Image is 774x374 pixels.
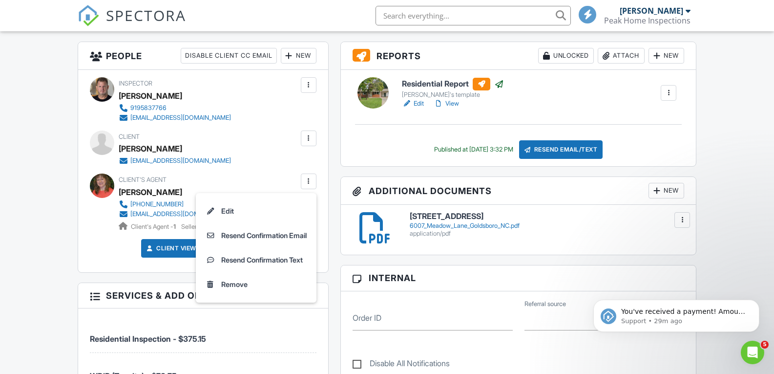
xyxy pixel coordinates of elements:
[410,222,684,230] div: 6007_Meadow_Lane_Goldsboro_NC.pdf
[130,157,231,165] div: [EMAIL_ADDRESS][DOMAIN_NAME]
[78,5,99,26] img: The Best Home Inspection Software - Spectora
[598,48,645,64] div: Attach
[281,48,316,64] div: New
[145,243,196,253] a: Client View
[78,13,186,34] a: SPECTORA
[519,140,603,159] div: Resend Email/Text
[604,16,690,25] div: Peak Home Inspections
[130,104,167,112] div: 9195837766
[202,248,311,272] a: Resend Confirmation Text
[402,78,504,90] h6: Residential Report
[202,272,311,297] a: Remove
[78,283,328,308] h3: Services & Add ons
[434,146,513,154] div: Published at [DATE] 3:32 PM
[119,133,140,140] span: Client
[119,209,231,219] a: [EMAIL_ADDRESS][DOMAIN_NAME]
[341,42,696,70] h3: Reports
[130,210,231,218] div: [EMAIL_ADDRESS][DOMAIN_NAME]
[202,199,311,223] a: Edit
[402,78,504,99] a: Residential Report [PERSON_NAME]'s template
[761,341,769,349] span: 5
[353,312,381,323] label: Order ID
[90,316,316,352] li: Service: Residential Inspection
[341,177,696,205] h3: Additional Documents
[119,141,182,156] div: [PERSON_NAME]
[106,5,186,25] span: SPECTORA
[410,212,684,237] a: [STREET_ADDRESS] 6007_Meadow_Lane_Goldsboro_NC.pdf application/pdf
[376,6,571,25] input: Search everything...
[648,183,684,198] div: New
[119,185,182,199] a: [PERSON_NAME]
[119,88,182,103] div: [PERSON_NAME]
[402,99,424,109] a: Edit
[78,42,328,70] h3: People
[434,99,459,109] a: View
[119,80,152,87] span: Inspector
[119,199,231,209] a: [PHONE_NUMBER]
[181,223,227,230] span: Seller's Agent -
[620,6,683,16] div: [PERSON_NAME]
[119,103,231,113] a: 9195837766
[538,48,594,64] div: Unlocked
[181,48,277,64] div: Disable Client CC Email
[202,223,311,248] a: Resend Confirmation Email
[119,156,231,166] a: [EMAIL_ADDRESS][DOMAIN_NAME]
[131,223,177,230] span: Client's Agent -
[130,200,184,208] div: [PHONE_NUMBER]
[119,113,231,123] a: [EMAIL_ADDRESS][DOMAIN_NAME]
[579,279,774,348] iframe: Intercom notifications message
[402,91,504,99] div: [PERSON_NAME]'s template
[741,341,764,364] iframe: Intercom live chat
[119,176,167,183] span: Client's Agent
[353,359,450,371] label: Disable All Notifications
[341,265,696,291] h3: Internal
[524,300,566,308] label: Referral source
[410,230,684,238] div: application/pdf
[130,114,231,122] div: [EMAIL_ADDRESS][DOMAIN_NAME]
[410,212,684,221] h6: [STREET_ADDRESS]
[173,223,176,230] strong: 1
[90,334,206,344] span: Residential Inspection - $375.15
[648,48,684,64] div: New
